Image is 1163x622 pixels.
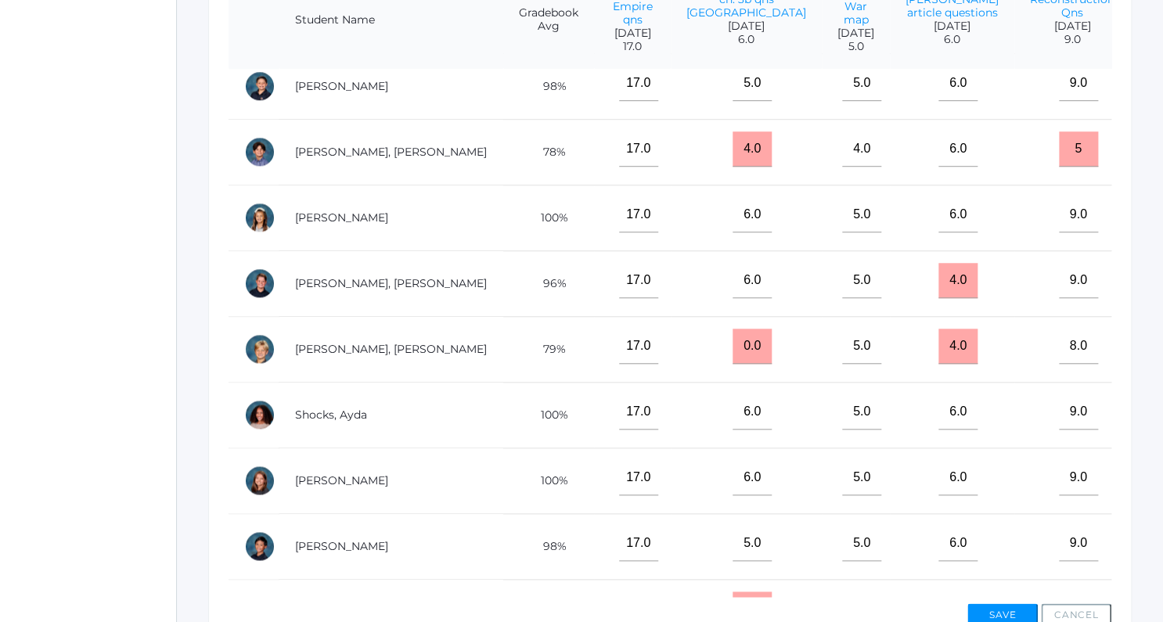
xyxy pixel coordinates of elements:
[686,33,806,46] span: 6.0
[610,27,655,40] span: [DATE]
[503,185,594,250] td: 100%
[503,53,594,119] td: 98%
[244,70,275,102] div: Aiden Oceguera
[503,316,594,382] td: 79%
[1030,33,1114,46] span: 9.0
[244,530,275,562] div: Matteo Soratorio
[295,210,388,225] a: [PERSON_NAME]
[837,27,874,40] span: [DATE]
[244,136,275,167] div: Hudson Purser
[503,250,594,316] td: 96%
[1030,20,1114,33] span: [DATE]
[686,20,806,33] span: [DATE]
[503,382,594,448] td: 100%
[244,465,275,496] div: Ayla Smith
[837,40,874,53] span: 5.0
[295,79,388,93] a: [PERSON_NAME]
[906,33,999,46] span: 6.0
[244,202,275,233] div: Reagan Reynolds
[244,333,275,365] div: Levi Sergey
[244,399,275,430] div: Ayda Shocks
[295,276,487,290] a: [PERSON_NAME], [PERSON_NAME]
[295,539,388,553] a: [PERSON_NAME]
[906,20,999,33] span: [DATE]
[295,473,388,487] a: [PERSON_NAME]
[295,408,367,422] a: Shocks, Ayda
[295,145,487,159] a: [PERSON_NAME], [PERSON_NAME]
[244,268,275,299] div: Ryder Roberts
[295,342,487,356] a: [PERSON_NAME], [PERSON_NAME]
[503,448,594,513] td: 100%
[503,119,594,185] td: 78%
[610,40,655,53] span: 17.0
[503,513,594,579] td: 98%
